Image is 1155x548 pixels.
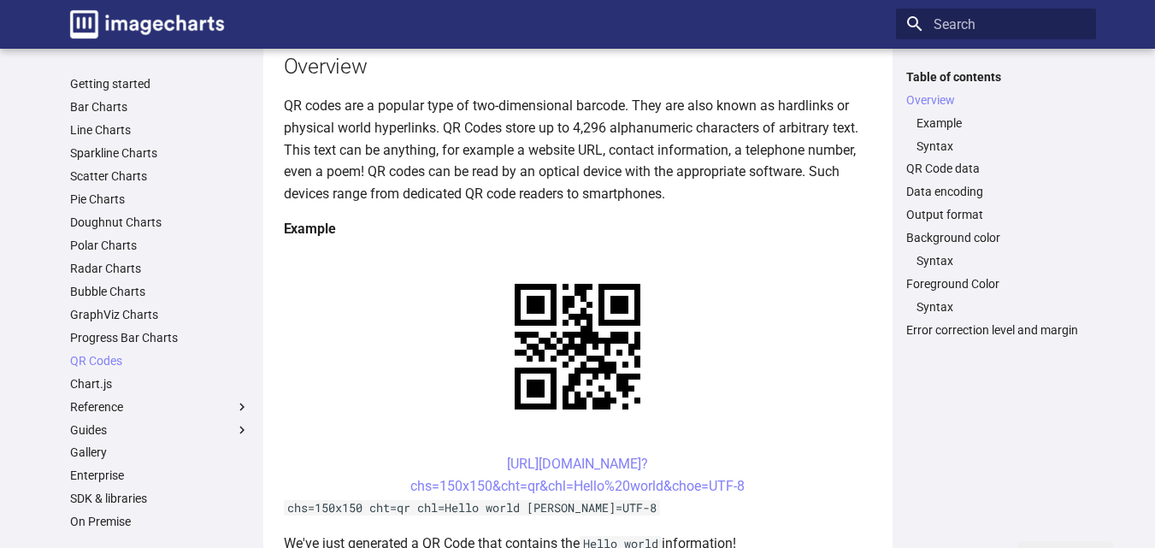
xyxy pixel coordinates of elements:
a: [URL][DOMAIN_NAME]?chs=150x150&cht=qr&chl=Hello%20world&choe=UTF-8 [410,456,745,494]
nav: Overview [906,115,1086,154]
a: Foreground Color [906,276,1086,292]
label: Table of contents [896,69,1096,85]
a: Bubble Charts [70,284,250,299]
a: Overview [906,92,1086,108]
a: Radar Charts [70,261,250,276]
a: Gallery [70,445,250,460]
a: Scatter Charts [70,168,250,184]
nav: Table of contents [896,69,1096,339]
h2: Overview [284,51,872,81]
code: chs=150x150 cht=qr chl=Hello world [PERSON_NAME]=UTF-8 [284,500,660,516]
p: QR codes are a popular type of two-dimensional barcode. They are also known as hardlinks or physi... [284,95,872,204]
a: SDK & libraries [70,491,250,506]
a: Polar Charts [70,238,250,253]
h4: Example [284,218,872,240]
a: Syntax [916,138,1086,154]
a: Progress Bar Charts [70,330,250,345]
input: Search [896,9,1096,39]
a: QR Codes [70,353,250,368]
a: Bar Charts [70,99,250,115]
a: Output format [906,207,1086,222]
a: Syntax [916,253,1086,268]
a: Data encoding [906,184,1086,199]
a: Pie Charts [70,192,250,207]
a: Error correction level and margin [906,322,1086,338]
img: chart [485,254,670,439]
a: Enterprise [70,468,250,483]
a: Getting started [70,76,250,91]
a: Example [916,115,1086,131]
a: Sparkline Charts [70,145,250,161]
nav: Background color [906,253,1086,268]
a: Syntax [916,299,1086,315]
label: Reference [70,399,250,415]
a: Chart.js [70,376,250,392]
a: Image-Charts documentation [63,3,231,45]
nav: Foreground Color [906,299,1086,315]
a: QR Code data [906,161,1086,176]
a: Background color [906,230,1086,245]
label: Guides [70,422,250,438]
a: Line Charts [70,122,250,138]
a: GraphViz Charts [70,307,250,322]
a: On Premise [70,514,250,529]
img: logo [70,10,224,38]
a: Doughnut Charts [70,215,250,230]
